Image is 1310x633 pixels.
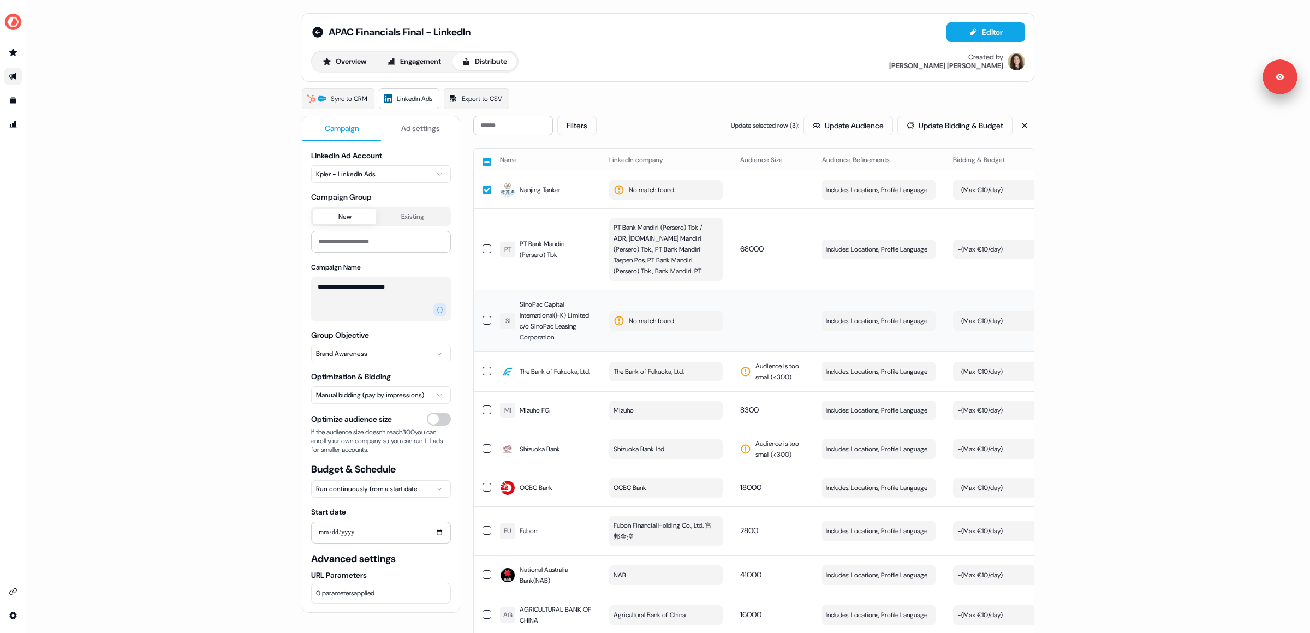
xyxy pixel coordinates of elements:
button: -(Max €10/day) [953,605,1067,625]
div: - ( Max €10/day ) [957,405,1003,416]
button: Includes: Locations, Profile Language [822,240,936,259]
a: Go to prospects [4,44,22,61]
span: 0 parameters applied [316,588,374,599]
button: -(Max €10/day) [953,362,1067,381]
td: - [731,290,813,351]
a: Go to templates [4,92,22,109]
span: Mizuho FG [520,405,550,416]
span: Campaign Group [311,192,451,202]
a: Sync to CRM [302,88,374,109]
button: NAB [609,565,723,585]
div: - ( Max €10/day ) [957,444,1003,455]
span: 2800 [740,525,758,535]
label: Optimization & Bidding [311,372,391,381]
div: - ( Max €10/day ) [957,525,1003,536]
span: 8300 [740,405,759,415]
button: Engagement [378,53,450,70]
span: Audience is too small (< 300 ) [755,361,805,383]
span: Export to CSV [462,93,502,104]
a: Go to outbound experience [4,68,22,85]
button: Overview [313,53,376,70]
button: Update Bidding & Budget [897,116,1013,135]
div: - ( Max €10/day ) [957,366,1003,377]
button: PT Bank Mandiri (Persero) Tbk / ADR, [DOMAIN_NAME] Mandiri (Persero) Tbk., PT Bank Mandiri Taspen... [609,218,723,281]
button: Includes: Locations, Profile Language [822,521,936,541]
span: Includes: Locations, Profile Language [826,366,927,377]
a: Go to integrations [4,583,22,600]
span: AGRICULTURAL BANK OF CHINA [520,604,592,626]
span: Fubon Financial Holding Co., Ltd. 富邦金控 [614,520,716,542]
span: 68000 [740,244,764,254]
button: Includes: Locations, Profile Language [822,311,936,331]
button: New [313,209,376,224]
div: PT [504,244,511,255]
span: Ad settings [401,123,440,134]
span: Includes: Locations, Profile Language [826,244,927,255]
button: OCBC Bank [609,478,723,498]
a: LinkedIn Ads [379,88,439,109]
a: Distribute [452,53,516,70]
span: Includes: Locations, Profile Language [826,482,927,493]
th: Audience Refinements [813,149,944,171]
div: - ( Max €10/day ) [957,570,1003,581]
span: The Bank of Fukuoka, Ltd. [520,366,590,377]
span: Update selected row ( 3 ): [731,120,799,131]
button: -(Max €10/day) [953,401,1067,420]
span: Fubon [520,525,537,536]
span: PT Bank Mandiri (Persero) Tbk [520,238,592,260]
a: Export to CSV [444,88,509,109]
label: Campaign Name [311,263,361,272]
div: [PERSON_NAME] [PERSON_NAME] [889,62,1003,70]
div: - ( Max €10/day ) [957,610,1003,620]
button: -(Max €10/day) [953,240,1067,259]
span: 18000 [740,482,761,492]
div: - ( Max €10/day ) [957,244,1003,255]
button: Agricultural Bank of China [609,605,723,625]
button: Includes: Locations, Profile Language [822,565,936,585]
th: Name [491,149,600,171]
button: -(Max €10/day) [953,521,1067,541]
span: Campaign [325,123,359,134]
span: LinkedIn Ads [397,93,432,104]
th: Bidding & Budget [944,149,1075,171]
button: -(Max €10/day) [953,439,1067,459]
th: Audience Size [731,149,813,171]
span: 16000 [740,610,761,619]
button: Includes: Locations, Profile Language [822,478,936,498]
span: Includes: Locations, Profile Language [826,184,927,195]
div: SI [505,315,510,326]
button: Editor [946,22,1025,42]
div: - ( Max €10/day ) [957,482,1003,493]
span: If the audience size doesn’t reach 300 you can enroll your own company so you can run 1-1 ads for... [311,428,451,454]
span: Includes: Locations, Profile Language [826,405,927,416]
button: Existing [376,209,449,224]
button: Includes: Locations, Profile Language [822,605,936,625]
span: Audience is too small (< 300 ) [755,438,805,460]
img: Alexandra [1008,53,1025,70]
span: Nanjing Tanker [520,184,561,195]
div: AG [503,610,513,620]
span: The Bank of Fukuoka, Ltd. [614,366,684,377]
span: Includes: Locations, Profile Language [826,610,927,620]
div: - ( Max €10/day ) [957,315,1003,326]
span: Budget & Schedule [311,463,451,476]
span: Shizuoka Bank [520,444,560,455]
div: Created by [968,53,1003,62]
span: 41000 [740,570,761,580]
button: -(Max €10/day) [953,478,1067,498]
span: Includes: Locations, Profile Language [826,525,927,536]
th: LinkedIn company [600,149,731,171]
button: -(Max €10/day) [953,565,1067,585]
div: FU [504,525,511,536]
a: Editor [946,28,1025,39]
span: Includes: Locations, Profile Language [826,315,927,326]
span: Sync to CRM [331,93,367,104]
span: SinoPac Capital International(HK) Limited c/o SinoPac Leasing Corporation [520,299,592,343]
button: -(Max €10/day) [953,180,1067,200]
button: Update Audience [803,116,893,135]
button: 0 parametersapplied [311,583,451,604]
span: Optimize audience size [311,414,392,425]
button: Includes: Locations, Profile Language [822,180,936,200]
